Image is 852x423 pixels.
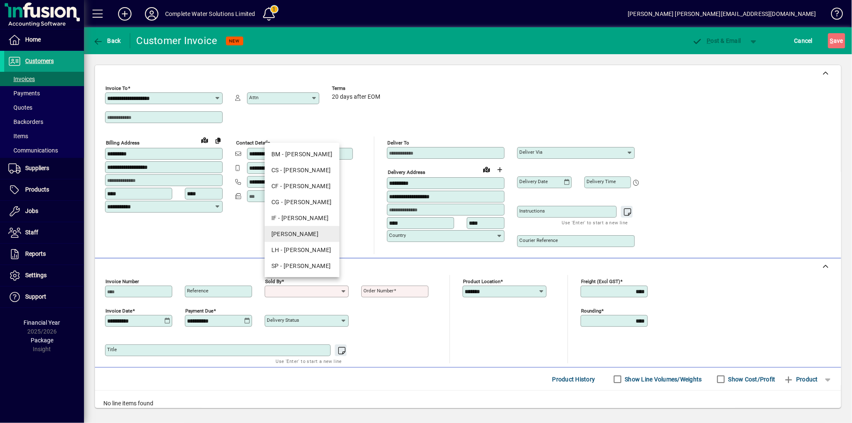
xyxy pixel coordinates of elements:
button: Product [780,372,822,387]
a: Knowledge Base [825,2,841,29]
mat-label: Invoice date [105,308,132,314]
mat-label: Deliver To [387,140,409,146]
span: Payments [8,90,40,97]
button: Post & Email [688,33,745,48]
mat-label: Instructions [519,208,545,214]
mat-option: JB - Jeff Berkett [265,226,339,242]
span: Reports [25,250,46,257]
mat-option: LH - Liam Hendren [265,242,339,258]
mat-label: Reference [187,288,208,294]
a: Communications [4,143,84,158]
a: Home [4,29,84,50]
span: Staff [25,229,38,236]
span: ave [830,34,843,47]
span: Package [31,337,53,344]
span: Suppliers [25,165,49,171]
button: Profile [138,6,165,21]
mat-label: Payment due [185,308,213,314]
span: S [830,37,834,44]
a: Reports [4,244,84,265]
span: Communications [8,147,58,154]
a: Support [4,286,84,307]
mat-option: CF - Clint Fry [265,178,339,194]
button: Back [91,33,123,48]
div: LH - [PERSON_NAME] [271,246,333,255]
a: Backorders [4,115,84,129]
a: Quotes [4,100,84,115]
a: Invoices [4,72,84,86]
div: CF - [PERSON_NAME] [271,182,333,191]
mat-label: Invoice To [105,85,128,91]
span: Product History [552,373,595,386]
mat-label: Delivery date [519,179,548,184]
span: Support [25,293,46,300]
a: Payments [4,86,84,100]
button: Copy to Delivery address [211,134,225,147]
span: Financial Year [24,319,60,326]
span: Cancel [794,34,813,47]
app-page-header-button: Back [84,33,130,48]
mat-label: Freight (excl GST) [581,278,620,284]
mat-label: Courier Reference [519,237,558,243]
mat-label: Delivery status [267,317,299,323]
button: Save [828,33,845,48]
mat-label: Sold by [265,278,281,284]
span: ost & Email [692,37,741,44]
a: View on map [480,163,493,176]
mat-label: Product location [463,278,500,284]
mat-label: Deliver via [519,149,542,155]
mat-option: SP - Steve Pegg [265,258,339,274]
div: No line items found [95,391,841,416]
mat-label: Title [107,347,117,352]
a: Products [4,179,84,200]
span: Home [25,36,41,43]
mat-label: Country [389,232,406,238]
label: Show Line Volumes/Weights [623,375,702,384]
a: Staff [4,222,84,243]
span: Customers [25,58,54,64]
span: NEW [229,38,240,44]
mat-label: Rounding [581,308,601,314]
span: Settings [25,272,47,278]
span: Invoices [8,76,35,82]
div: [PERSON_NAME] [PERSON_NAME][EMAIL_ADDRESS][DOMAIN_NAME] [628,7,816,21]
div: Complete Water Solutions Limited [165,7,255,21]
mat-label: Order number [363,288,394,294]
mat-hint: Use 'Enter' to start a new line [562,218,628,227]
span: Product [784,373,818,386]
span: 20 days after EOM [332,94,380,100]
div: CS - [PERSON_NAME] [271,166,333,175]
span: Items [8,133,28,139]
button: Product History [549,372,599,387]
div: BM - [PERSON_NAME] [271,150,333,159]
button: Cancel [792,33,815,48]
mat-label: Invoice number [105,278,139,284]
mat-option: IF - Ian Fry [265,210,339,226]
span: Products [25,186,49,193]
a: Items [4,129,84,143]
div: SP - [PERSON_NAME] [271,262,333,271]
button: Add [111,6,138,21]
label: Show Cost/Profit [727,375,776,384]
span: Back [93,37,121,44]
mat-option: CS - Carl Sladen [265,162,339,178]
a: View on map [198,133,211,147]
mat-label: Attn [249,95,258,100]
mat-option: BM - Blair McFarlane [265,146,339,162]
div: [PERSON_NAME] [271,230,333,239]
a: Suppliers [4,158,84,179]
div: CG - [PERSON_NAME] [271,198,333,207]
mat-hint: Use 'Enter' to start a new line [276,356,342,366]
span: Terms [332,86,382,91]
div: IF - [PERSON_NAME] [271,214,333,223]
button: Choose address [493,163,507,176]
a: Jobs [4,201,84,222]
span: Quotes [8,104,32,111]
a: Settings [4,265,84,286]
mat-option: CG - Crystal Gaiger [265,194,339,210]
div: Customer Invoice [137,34,218,47]
span: Jobs [25,208,38,214]
span: Backorders [8,118,43,125]
span: P [707,37,711,44]
mat-label: Delivery time [586,179,616,184]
